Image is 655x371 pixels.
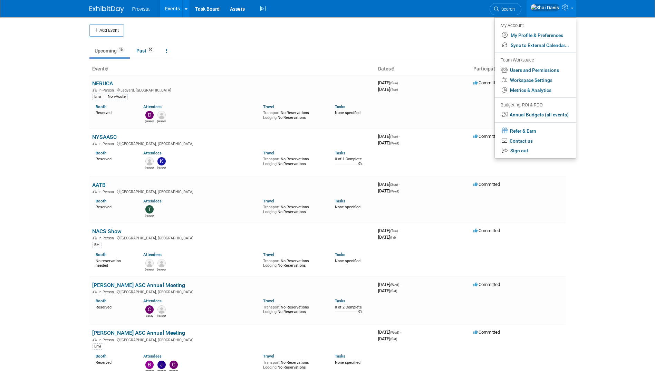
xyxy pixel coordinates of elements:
[93,290,97,293] img: In-Person Event
[263,111,281,115] span: Transport:
[143,252,162,257] a: Attendees
[263,304,325,314] div: No Reservations No Reservations
[96,252,106,257] a: Booth
[96,109,133,115] div: Reserved
[335,151,345,155] a: Tasks
[96,359,133,365] div: Reserved
[390,331,399,334] span: (Wed)
[390,81,398,85] span: (Sun)
[92,141,373,146] div: [GEOGRAPHIC_DATA], [GEOGRAPHIC_DATA]
[98,190,116,194] span: In-Person
[400,330,401,335] span: -
[92,289,373,294] div: [GEOGRAPHIC_DATA], [GEOGRAPHIC_DATA]
[93,236,97,239] img: In-Person Event
[157,259,166,267] img: Dean Dennerline
[335,259,360,263] span: None specified
[391,66,394,72] a: Sort by Start Date
[263,155,325,166] div: No Reservations No Reservations
[157,305,166,314] img: Rayna Frisby
[96,155,133,162] div: Reserved
[105,66,108,72] a: Sort by Event Name
[263,151,274,155] a: Travel
[263,104,274,109] a: Travel
[106,94,128,100] div: Non-Acute
[390,189,399,193] span: (Wed)
[495,125,576,136] a: Refer & Earn
[263,157,281,161] span: Transport:
[98,142,116,146] span: In-Person
[92,228,122,235] a: NACS Show
[263,360,281,365] span: Transport:
[400,282,401,287] span: -
[499,7,515,12] span: Search
[390,337,397,341] span: (Sat)
[92,80,113,87] a: NERUCA
[263,305,281,310] span: Transport:
[93,142,97,145] img: In-Person Event
[263,115,278,120] span: Lodging:
[157,111,166,119] img: Allyson Freeman
[96,104,106,109] a: Booth
[390,183,398,187] span: (Sun)
[335,298,345,303] a: Tasks
[132,6,150,12] span: Provista
[96,199,106,203] a: Booth
[96,203,133,210] div: Reserved
[93,88,97,92] img: In-Person Event
[335,252,345,257] a: Tasks
[157,267,166,272] div: Dean Dennerline
[358,310,363,319] td: 0%
[145,165,154,170] div: Vince Gay
[145,361,154,369] img: Beth Chan
[143,298,162,303] a: Attendees
[92,343,103,350] div: Envi
[378,87,398,92] span: [DATE]
[473,80,500,85] span: Committed
[378,80,400,85] span: [DATE]
[92,134,117,140] a: NYSAASC
[145,259,154,267] img: Ashley Grossman
[92,87,373,93] div: Ledyard, [GEOGRAPHIC_DATA]
[92,330,185,336] a: [PERSON_NAME] ASC Annual Meeting
[335,354,345,359] a: Tasks
[92,235,373,240] div: [GEOGRAPHIC_DATA], [GEOGRAPHIC_DATA]
[157,361,166,369] img: Jeff Lawrence
[263,205,281,209] span: Transport:
[473,282,500,287] span: Committed
[495,65,576,75] a: Users and Permissions
[117,47,125,53] span: 16
[92,94,103,100] div: Envi
[263,162,278,166] span: Lodging:
[157,119,166,123] div: Allyson Freeman
[378,188,399,193] span: [DATE]
[390,289,397,293] span: (Sat)
[501,102,569,109] div: Budgeting, ROI & ROO
[378,228,400,233] span: [DATE]
[473,182,500,187] span: Committed
[378,288,397,293] span: [DATE]
[335,205,360,209] span: None specified
[390,283,399,287] span: (Wed)
[263,359,325,370] div: No Reservations No Reservations
[145,305,154,314] img: Candy Price
[263,310,278,314] span: Lodging:
[495,30,576,40] a: My Profile & Preferences
[96,354,106,359] a: Booth
[157,157,166,165] img: Kyle Walter
[131,44,160,57] a: Past90
[335,305,373,310] div: 0 of 2 Complete
[263,257,325,268] div: No Reservations No Reservations
[263,252,274,257] a: Travel
[378,134,400,139] span: [DATE]
[145,213,154,218] div: Ted Vanzante
[378,330,401,335] span: [DATE]
[358,162,363,171] td: 0%
[145,157,154,165] img: Vince Gay
[96,298,106,303] a: Booth
[143,104,162,109] a: Attendees
[157,165,166,170] div: Kyle Walter
[98,290,116,294] span: In-Person
[378,182,400,187] span: [DATE]
[495,40,576,50] a: Sync to External Calendar...
[92,242,102,248] div: BH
